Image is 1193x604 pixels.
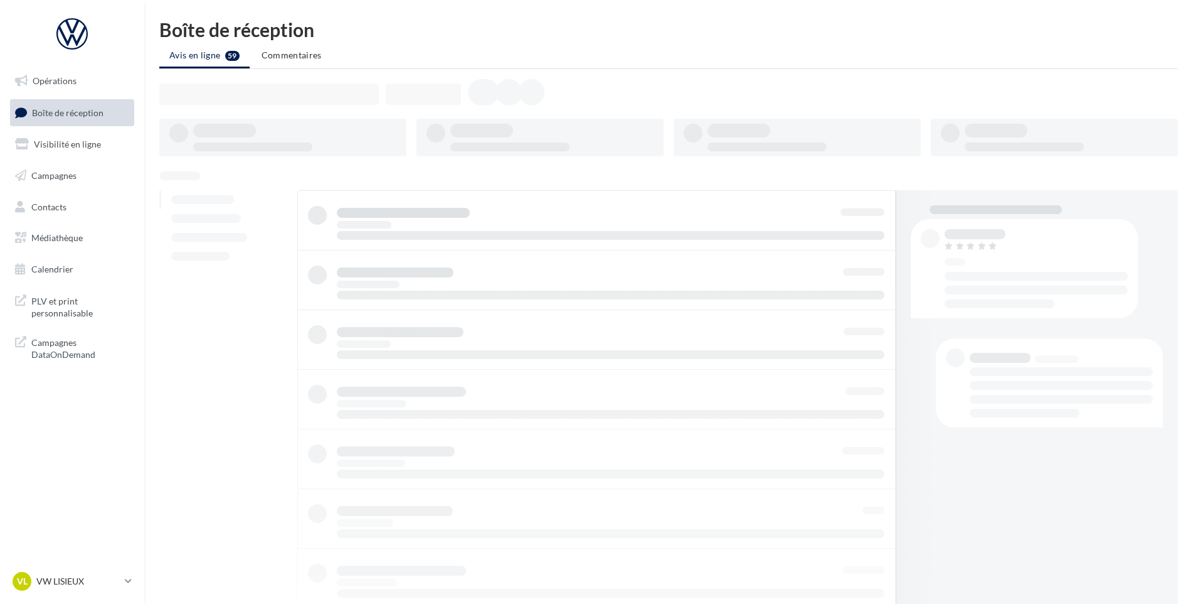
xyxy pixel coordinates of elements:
a: Calendrier [8,256,137,283]
span: Contacts [31,201,66,212]
a: PLV et print personnalisable [8,288,137,325]
div: Boîte de réception [159,20,1178,39]
span: Calendrier [31,264,73,274]
span: Opérations [33,75,77,86]
a: Boîte de réception [8,99,137,126]
span: Campagnes [31,170,77,181]
a: Campagnes DataOnDemand [8,329,137,366]
a: Médiathèque [8,225,137,251]
span: Campagnes DataOnDemand [31,334,129,361]
span: PLV et print personnalisable [31,293,129,320]
span: Visibilité en ligne [34,139,101,149]
p: VW LISIEUX [36,575,120,588]
a: Opérations [8,68,137,94]
a: VL VW LISIEUX [10,569,134,593]
a: Contacts [8,194,137,220]
a: Campagnes [8,163,137,189]
span: Médiathèque [31,232,83,243]
span: VL [17,575,28,588]
span: Boîte de réception [32,107,103,117]
span: Commentaires [262,50,322,60]
a: Visibilité en ligne [8,131,137,158]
